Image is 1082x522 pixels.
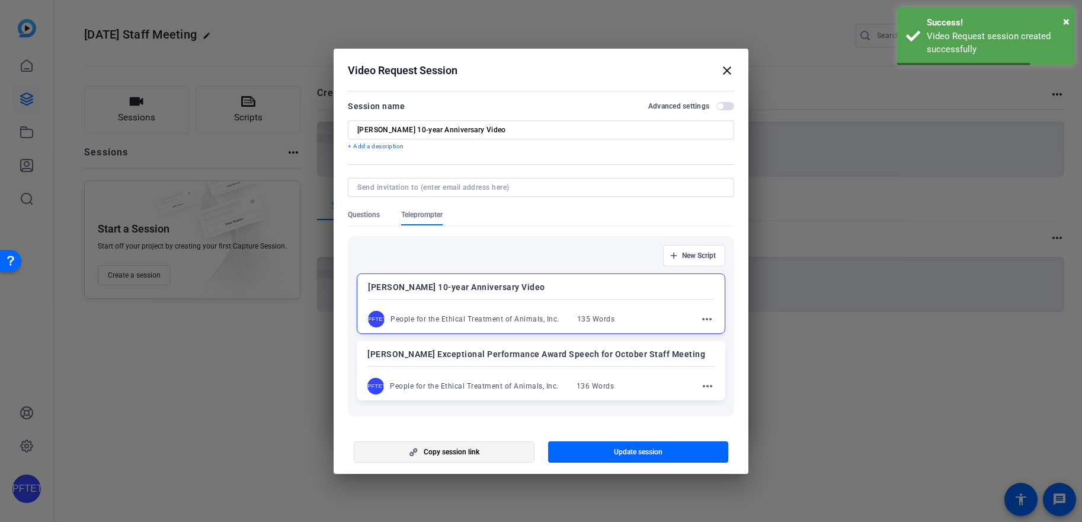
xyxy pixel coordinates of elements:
div: PFTETOAI [367,378,384,394]
div: PFTETOAI [368,311,385,327]
p: + Add a description [348,142,734,151]
span: × [1063,14,1070,28]
div: Session name [348,99,405,113]
span: New Script [682,251,716,260]
span: Update session [614,447,662,457]
div: Video Request session created successfully [927,30,1066,56]
span: Copy session link [424,447,479,457]
div: 136 Words [577,381,614,391]
button: Copy session link [354,441,534,463]
span: Teleprompter [401,210,443,219]
input: Send invitation to (enter email address here) [357,183,720,192]
span: Questions [348,210,380,219]
div: Success! [927,16,1066,30]
div: Video Request Session [348,63,734,78]
div: People for the Ethical Treatment of Animals, Inc. [390,381,559,391]
button: New Script [663,245,725,266]
div: People for the Ethical Treatment of Animals, Inc. [390,314,559,324]
p: [PERSON_NAME] Exceptional Performance Award Speech for October Staff Meeting [367,347,715,361]
div: 135 Words [577,314,615,324]
button: Update session [548,441,729,463]
mat-icon: close [720,63,734,78]
h2: Advanced settings [648,101,709,111]
mat-icon: more_horiz [700,312,714,326]
p: [PERSON_NAME] 10-year Anniversary Video [368,280,714,294]
input: Enter Session Name [357,125,725,135]
mat-icon: more_horiz [700,379,715,393]
button: Close [1063,12,1070,30]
